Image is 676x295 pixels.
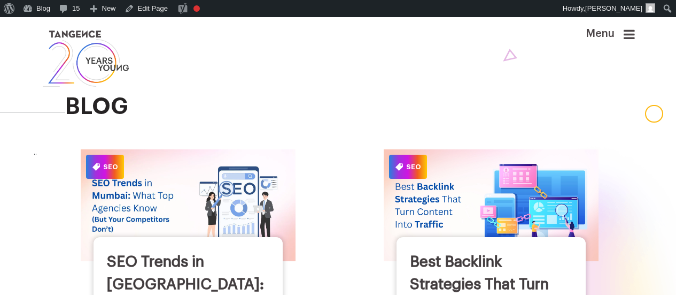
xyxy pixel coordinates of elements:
img: Best Backlink Strategies That Turn Content Into Traffic [384,149,599,261]
span: SEO [389,155,427,179]
img: logo SVG [42,28,130,89]
span: SEO [86,155,124,179]
img: Category Icon [395,163,403,171]
img: Category Icon [92,163,100,171]
h2: blog [65,94,635,119]
img: SEO Trends in Mumbai: What Top Agencies Know (But Your Competitors Don’t) [81,149,296,261]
